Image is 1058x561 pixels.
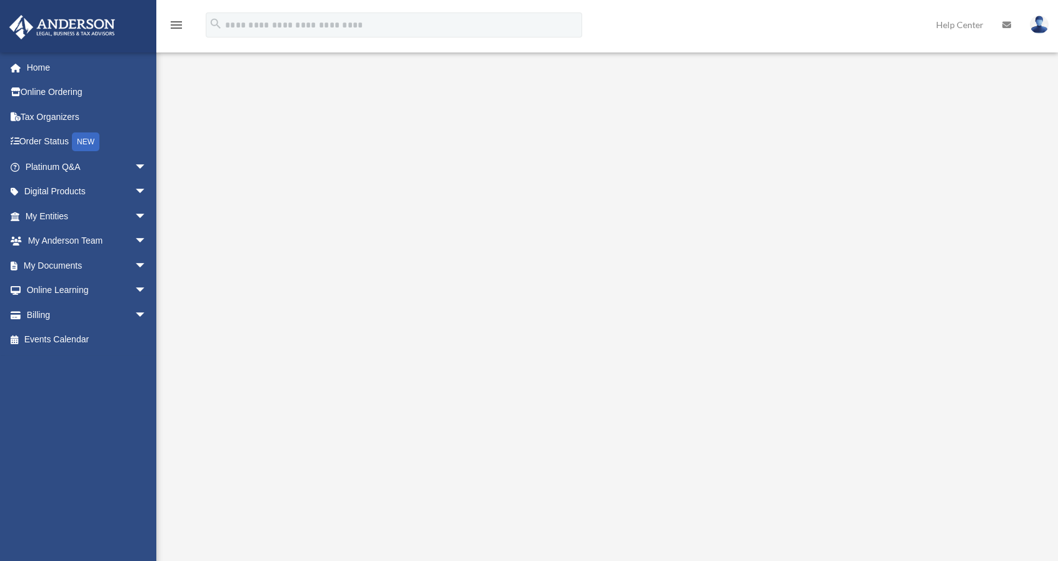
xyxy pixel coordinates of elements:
a: Platinum Q&Aarrow_drop_down [9,154,166,179]
span: arrow_drop_down [134,302,159,328]
span: arrow_drop_down [134,179,159,205]
a: Events Calendar [9,327,166,352]
div: NEW [72,132,99,151]
span: arrow_drop_down [134,253,159,279]
a: Tax Organizers [9,104,166,129]
img: User Pic [1030,16,1049,34]
span: arrow_drop_down [134,204,159,229]
a: Online Ordering [9,80,166,105]
a: Digital Productsarrow_drop_down [9,179,166,204]
a: My Documentsarrow_drop_down [9,253,166,278]
span: arrow_drop_down [134,278,159,304]
a: menu [169,22,184,32]
a: Online Learningarrow_drop_down [9,278,166,303]
a: Order StatusNEW [9,129,166,155]
a: Billingarrow_drop_down [9,302,166,327]
i: search [209,17,223,31]
span: arrow_drop_down [134,154,159,180]
img: Anderson Advisors Platinum Portal [6,15,119,39]
a: My Anderson Teamarrow_drop_down [9,229,166,254]
span: arrow_drop_down [134,229,159,254]
a: Home [9,55,166,80]
a: My Entitiesarrow_drop_down [9,204,166,229]
i: menu [169,17,184,32]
